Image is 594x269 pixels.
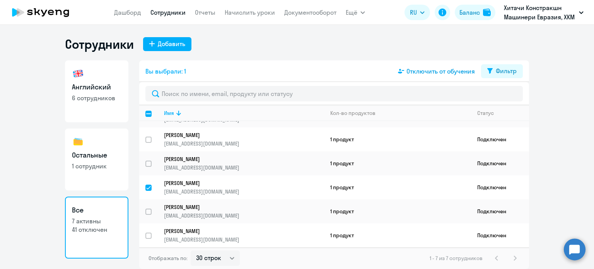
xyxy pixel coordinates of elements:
a: Английский6 сотрудников [65,60,128,122]
td: Подключен [471,151,529,175]
td: 1 продукт [324,127,471,151]
a: [PERSON_NAME][EMAIL_ADDRESS][DOMAIN_NAME] [164,156,324,171]
p: 1 сотрудник [72,162,121,170]
div: Статус [477,110,529,117]
input: Поиск по имени, email, продукту или статусу [145,86,523,101]
span: Вы выбрали: 1 [145,67,186,76]
p: 6 сотрудников [72,94,121,102]
h3: Английский [72,82,121,92]
button: Фильтр [481,64,523,78]
p: 7 активны [72,217,121,225]
p: 41 отключен [72,225,121,234]
a: [PERSON_NAME][EMAIL_ADDRESS][DOMAIN_NAME] [164,204,324,219]
td: Подключен [471,223,529,247]
span: Отображать по: [148,255,188,262]
div: Имя [164,110,174,117]
td: Подключен [471,175,529,199]
div: Добавить [158,39,185,48]
div: Кол-во продуктов [330,110,376,117]
div: Имя [164,110,324,117]
p: [EMAIL_ADDRESS][DOMAIN_NAME] [164,236,324,243]
h3: Все [72,205,121,215]
td: 1 продукт [324,175,471,199]
div: Баланс [459,8,480,17]
div: Фильтр [496,66,517,75]
h1: Сотрудники [65,36,134,52]
p: [EMAIL_ADDRESS][DOMAIN_NAME] [164,164,324,171]
a: [PERSON_NAME][EMAIL_ADDRESS][DOMAIN_NAME] [164,132,324,147]
td: Подключен [471,127,529,151]
td: 1 продукт [324,223,471,247]
a: Отчеты [195,9,215,16]
span: Ещё [346,8,357,17]
span: RU [410,8,417,17]
p: [EMAIL_ADDRESS][DOMAIN_NAME] [164,212,324,219]
a: Начислить уроки [225,9,275,16]
p: [PERSON_NAME] [164,228,313,235]
a: [PERSON_NAME][EMAIL_ADDRESS][DOMAIN_NAME] [164,228,324,243]
img: english [72,67,84,80]
p: [PERSON_NAME] [164,204,313,211]
p: [EMAIL_ADDRESS][DOMAIN_NAME] [164,188,324,195]
button: Хитачи Констракшн Машинери Евразия, ХКМ ЕВРАЗИЯ, ООО [500,3,587,22]
a: [PERSON_NAME][EMAIL_ADDRESS][DOMAIN_NAME] [164,180,324,195]
button: RU [405,5,430,20]
td: Подключен [471,199,529,223]
a: Остальные1 сотрудник [65,129,128,190]
p: [PERSON_NAME] [164,132,313,139]
p: [PERSON_NAME] [164,156,313,163]
button: Добавить [143,37,191,51]
td: 1 продукт [324,151,471,175]
span: 1 - 7 из 7 сотрудников [430,255,483,262]
td: 1 продукт [324,199,471,223]
a: Дашборд [114,9,141,16]
a: Все7 активны41 отключен [65,197,128,259]
a: Документооборот [284,9,336,16]
a: Сотрудники [150,9,186,16]
p: Хитачи Констракшн Машинери Евразия, ХКМ ЕВРАЗИЯ, ООО [504,3,576,22]
img: balance [483,9,491,16]
h3: Остальные [72,150,121,160]
div: Кол-во продуктов [330,110,471,117]
button: Балансbalance [455,5,495,20]
img: others [72,135,84,148]
div: Статус [477,110,494,117]
p: [EMAIL_ADDRESS][DOMAIN_NAME] [164,140,324,147]
span: Отключить от обучения [406,67,475,76]
p: [PERSON_NAME] [164,180,313,187]
button: Ещё [346,5,365,20]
